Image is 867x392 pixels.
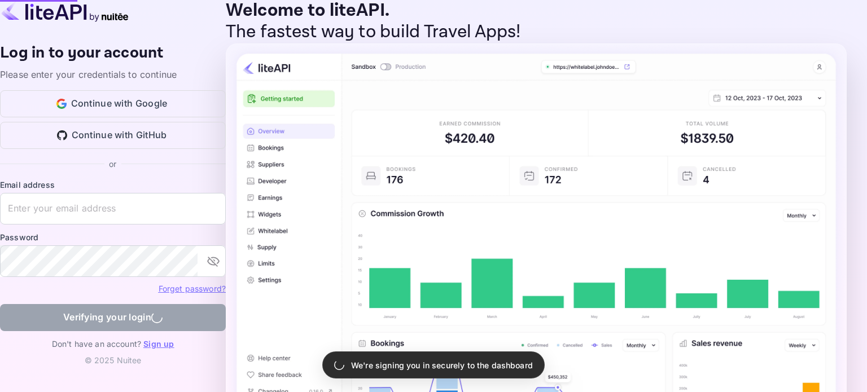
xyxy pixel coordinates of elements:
[202,250,225,272] button: toggle password visibility
[109,158,116,170] p: or
[351,359,533,371] p: We're signing you in securely to the dashboard
[159,284,226,293] a: Forget password?
[159,283,226,294] a: Forget password?
[143,339,174,349] a: Sign up
[226,21,847,43] p: The fastest way to build Travel Apps!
